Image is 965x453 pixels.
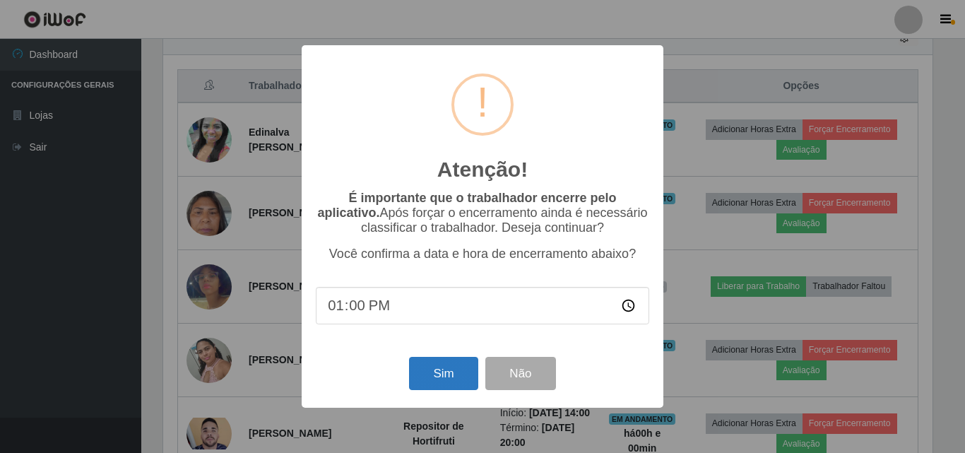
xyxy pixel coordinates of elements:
b: É importante que o trabalhador encerre pelo aplicativo. [317,191,616,220]
button: Sim [409,357,478,390]
p: Após forçar o encerramento ainda é necessário classificar o trabalhador. Deseja continuar? [316,191,649,235]
button: Não [485,357,555,390]
p: Você confirma a data e hora de encerramento abaixo? [316,247,649,261]
h2: Atenção! [437,157,528,182]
